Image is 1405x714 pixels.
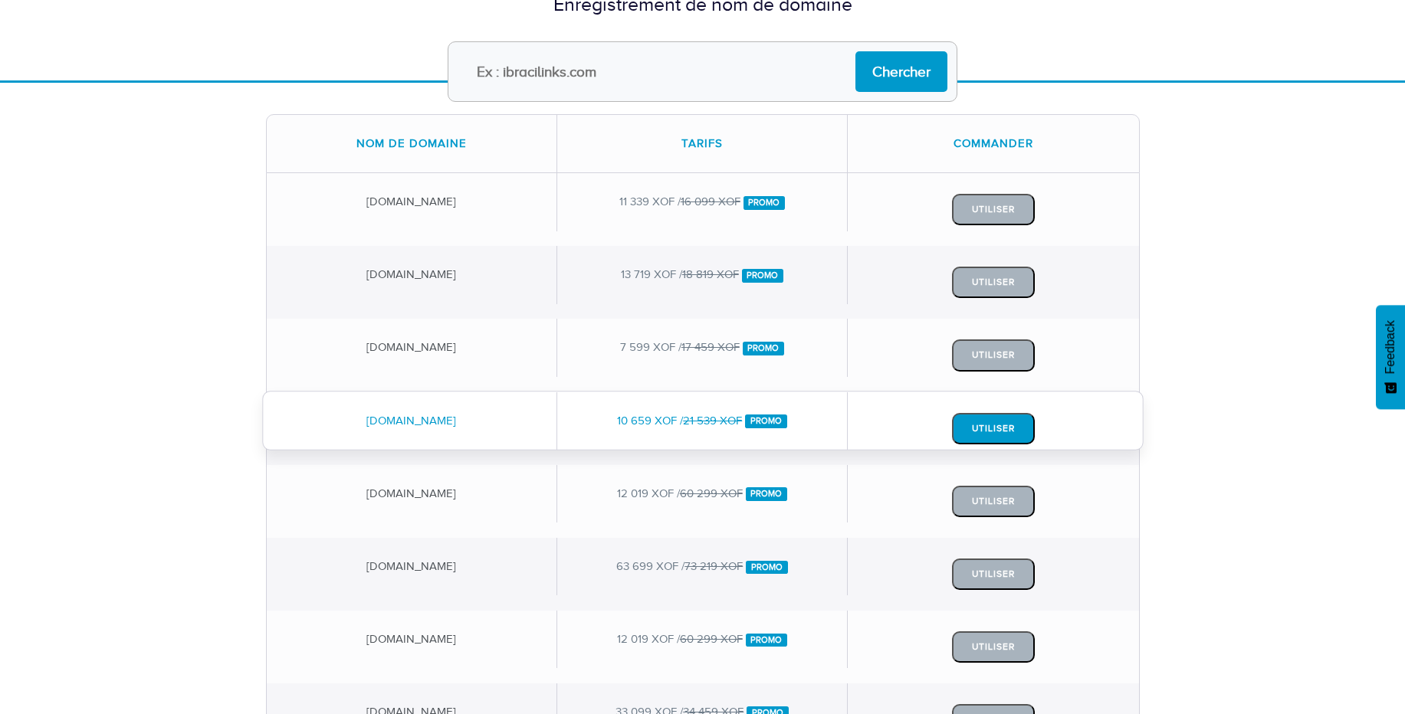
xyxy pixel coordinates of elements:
[952,339,1035,371] button: Utiliser
[952,631,1035,663] button: Utiliser
[448,41,957,102] input: Ex : ibracilinks.com
[557,538,848,595] div: 63 699 XOF /
[267,115,557,172] div: Nom de domaine
[267,319,557,376] div: [DOMAIN_NAME]
[557,246,848,303] div: 13 719 XOF /
[952,558,1035,590] button: Utiliser
[746,561,788,575] span: Promo
[952,413,1035,444] button: Utiliser
[952,267,1035,298] button: Utiliser
[557,392,848,450] div: 10 659 XOF /
[744,196,786,210] span: Promo
[742,269,784,283] span: Promo
[557,173,848,231] div: 11 339 XOF /
[267,173,557,231] div: [DOMAIN_NAME]
[683,414,742,427] del: 21 539 XOF
[681,341,740,353] del: 17 459 XOF
[267,611,557,668] div: [DOMAIN_NAME]
[267,246,557,303] div: [DOMAIN_NAME]
[680,487,743,499] del: 60 299 XOF
[684,560,743,572] del: 73 219 XOF
[557,319,848,376] div: 7 599 XOF /
[267,538,557,595] div: [DOMAIN_NAME]
[855,51,947,92] input: Chercher
[848,115,1138,172] div: Commander
[952,194,1035,225] button: Utiliser
[681,195,740,208] del: 16 099 XOF
[1384,320,1397,374] span: Feedback
[267,392,557,450] div: [DOMAIN_NAME]
[743,342,785,355] span: Promo
[952,486,1035,517] button: Utiliser
[680,633,743,645] del: 60 299 XOF
[557,611,848,668] div: 12 019 XOF /
[682,268,739,280] del: 18 819 XOF
[267,465,557,522] div: [DOMAIN_NAME]
[1376,305,1405,409] button: Feedback - Afficher l’enquête
[557,115,848,172] div: Tarifs
[557,465,848,522] div: 12 019 XOF /
[746,487,788,501] span: Promo
[746,634,788,647] span: Promo
[745,414,787,428] span: Promo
